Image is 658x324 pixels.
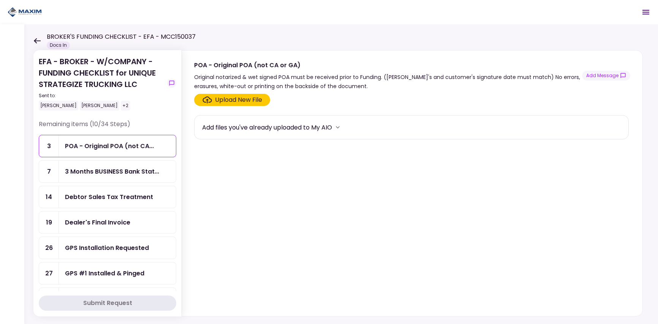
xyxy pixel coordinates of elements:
[39,262,176,284] a: 27GPS #1 Installed & Pinged
[39,56,164,111] div: EFA - BROKER - W/COMPANY - FUNDING CHECKLIST for UNIQUE STRATEGIZE TRUCKING LLC
[182,50,643,316] div: POA - Original POA (not CA or GA)Original notarized & wet signed POA must be received prior to Fu...
[65,141,154,151] div: POA - Original POA (not CA or GA)
[194,73,582,91] div: Original notarized & wet signed POA must be received prior to Funding. ([PERSON_NAME]'s and custo...
[39,237,176,259] a: 26GPS Installation Requested
[637,3,655,21] button: Open menu
[39,296,176,311] button: Submit Request
[39,161,59,182] div: 7
[65,269,144,278] div: GPS #1 Installed & Pinged
[39,211,176,234] a: 19Dealer's Final Invoice
[47,32,196,41] h1: BROKER'S FUNDING CHECKLIST - EFA - MCC150037
[8,6,42,18] img: Partner icon
[80,101,119,111] div: [PERSON_NAME]
[194,94,270,106] span: Click here to upload the required document
[39,120,176,135] div: Remaining items (10/34 Steps)
[332,122,343,133] button: more
[39,135,176,157] a: 3POA - Original POA (not CA or GA)
[39,186,59,208] div: 14
[202,123,332,132] div: Add files you've already uploaded to My AIO
[65,218,130,227] div: Dealer's Final Invoice
[39,160,176,183] a: 73 Months BUSINESS Bank Statements
[167,79,176,88] button: show-messages
[39,237,59,259] div: 26
[39,101,78,111] div: [PERSON_NAME]
[39,135,59,157] div: 3
[39,186,176,208] a: 14Debtor Sales Tax Treatment
[582,71,630,81] button: show-messages
[39,262,59,284] div: 27
[39,288,176,310] a: 28GPS #2 Installed & Pinged
[47,41,70,49] div: Docs In
[65,192,153,202] div: Debtor Sales Tax Treatment
[39,212,59,233] div: 19
[39,288,59,310] div: 28
[65,167,159,176] div: 3 Months BUSINESS Bank Statements
[194,60,582,70] div: POA - Original POA (not CA or GA)
[39,92,164,99] div: Sent to:
[65,243,149,253] div: GPS Installation Requested
[83,299,132,308] div: Submit Request
[215,95,262,104] div: Upload New File
[121,101,130,111] div: +2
